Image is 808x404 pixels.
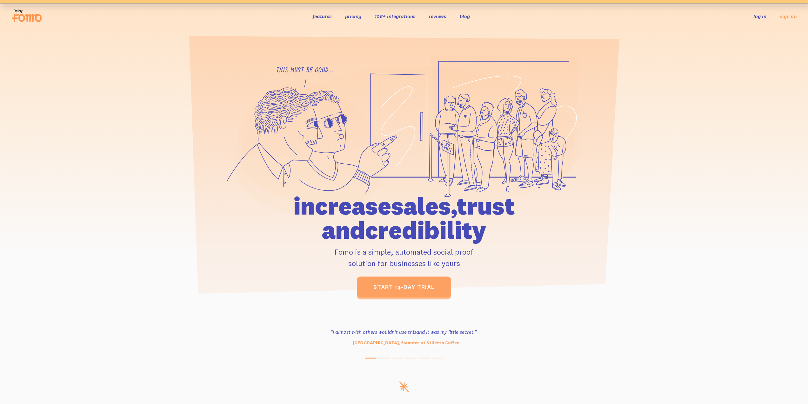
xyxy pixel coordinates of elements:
a: blog [460,13,470,19]
a: sign up [780,13,797,20]
a: pricing [345,13,361,19]
p: — [GEOGRAPHIC_DATA], founder at Stiletto Coffee [317,339,490,346]
a: start 14-day trial [357,277,451,298]
p: Fomo is a simple, automated social proof solution for businesses like yours [257,246,551,269]
h1: increase sales, trust and credibility [257,194,551,242]
a: reviews [429,13,446,19]
a: 106+ integrations [375,13,416,19]
h3: “I almost wish others wouldn't use this and it was my little secret.” [317,328,490,336]
a: log in [753,13,766,19]
a: features [313,13,332,19]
